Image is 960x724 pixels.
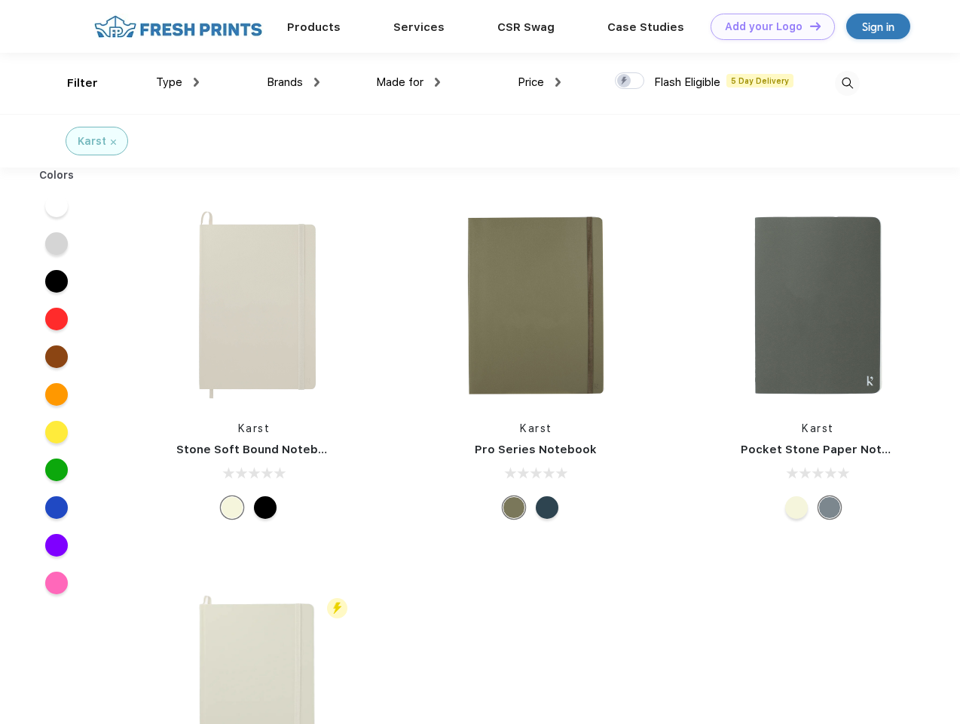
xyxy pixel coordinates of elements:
div: Gray [818,496,841,519]
span: Flash Eligible [654,75,720,89]
img: func=resize&h=266 [436,205,636,406]
a: Sign in [846,14,910,39]
div: Beige [785,496,808,519]
img: func=resize&h=266 [154,205,354,406]
a: Products [287,20,341,34]
div: Colors [28,167,86,183]
a: Karst [802,422,834,434]
a: CSR Swag [497,20,555,34]
div: Navy [536,496,558,519]
span: Brands [267,75,303,89]
div: Beige [221,496,243,519]
div: Karst [78,133,106,149]
div: Sign in [862,18,894,35]
div: Black [254,496,277,519]
img: dropdown.png [555,78,561,87]
a: Karst [520,422,552,434]
img: filter_cancel.svg [111,140,116,145]
img: flash_active_toggle.svg [327,598,347,618]
a: Stone Soft Bound Notebook [176,443,340,456]
span: Price [518,75,544,89]
a: Karst [238,422,271,434]
div: Olive [503,496,525,519]
img: func=resize&h=266 [718,205,919,406]
img: dropdown.png [314,78,319,87]
img: fo%20logo%202.webp [90,14,267,40]
a: Pocket Stone Paper Notebook [741,443,919,456]
span: 5 Day Delivery [726,74,793,87]
a: Services [393,20,445,34]
img: dropdown.png [194,78,199,87]
span: Type [156,75,182,89]
img: desktop_search.svg [835,71,860,96]
span: Made for [376,75,423,89]
a: Pro Series Notebook [475,443,597,456]
img: dropdown.png [435,78,440,87]
div: Add your Logo [725,20,803,33]
img: DT [810,22,821,30]
div: Filter [67,75,98,92]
